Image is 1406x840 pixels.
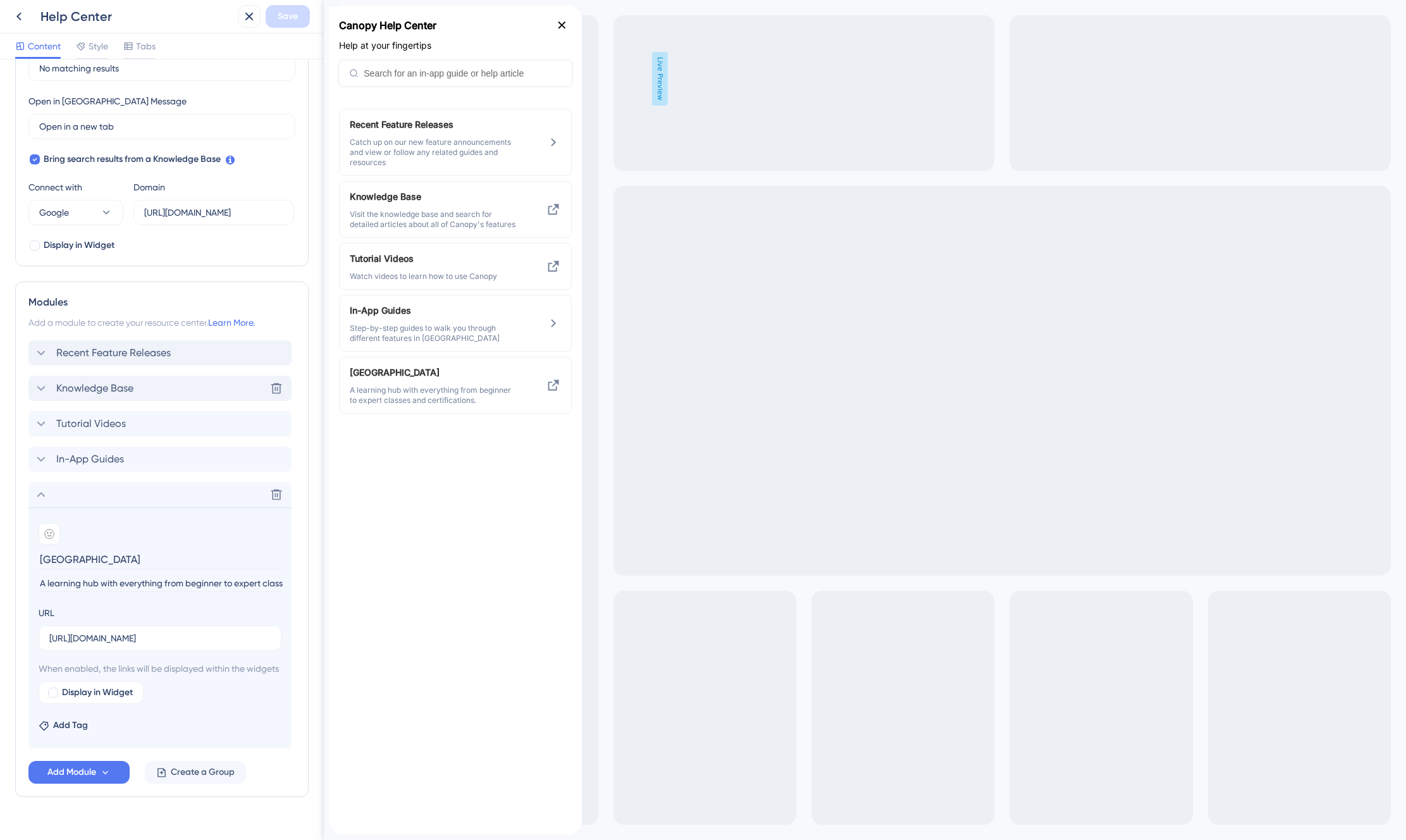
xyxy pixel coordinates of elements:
[56,416,126,431] span: Tutorial Videos
[40,8,233,25] div: Help Center
[89,39,108,54] span: Style
[21,298,190,313] span: In-App Guides
[21,380,190,400] span: A learning hub with everything from beginner to expert classes and certifications.
[39,205,69,220] span: Google
[35,63,233,73] input: Search for an in-app guide or help article
[21,204,190,225] span: Visit the knowledge base and search for detailed articles about all of Canopy's features
[49,631,271,645] input: your.website.com/path
[39,120,285,133] input: Open in a new tab
[28,411,295,436] div: Tutorial Videos
[39,661,281,676] span: When enabled, the links will be displayed within the widgets
[56,345,171,361] span: Recent Feature Releases
[28,295,295,310] div: Modules
[92,6,96,16] div: 3
[266,5,310,28] button: Save
[223,10,243,30] div: close resource center
[21,184,170,199] span: Knowledge Base
[39,605,54,621] div: URL
[144,206,283,219] input: help.userguiding.com
[29,3,83,18] span: Help Center
[21,132,190,163] span: Catch up on our new feature announcements and view or follow any related guides and resources
[56,452,124,467] span: In-App Guides
[21,246,190,276] div: Tutorial Videos
[278,9,298,24] span: Save
[10,35,102,46] span: Help at your fingertips
[47,765,96,780] span: Add Module
[28,39,61,54] span: Content
[10,11,108,30] span: Canopy Help Center
[21,246,170,261] span: Tutorial Videos
[39,575,284,592] input: Description
[44,238,114,253] span: Display in Widget
[28,376,295,401] div: Knowledge Base
[136,39,156,54] span: Tabs
[39,718,88,733] button: Add Tag
[21,360,190,400] div: Canopy University
[28,94,187,109] div: Open in [GEOGRAPHIC_DATA] Message
[328,52,344,106] span: Live Preview
[21,112,190,127] span: Recent Feature Releases
[39,550,284,569] input: Header
[133,180,165,195] div: Domain
[208,318,255,328] a: Learn More.
[28,447,295,472] div: In-App Guides
[145,761,246,784] button: Create a Group
[44,152,221,167] span: Bring search results from a Knowledge Base
[53,718,88,733] span: Add Tag
[62,685,133,700] span: Display in Widget
[39,61,285,75] input: No matching results
[21,184,190,225] div: Knowledge Base
[171,765,235,780] span: Create a Group
[21,360,170,375] span: [GEOGRAPHIC_DATA]
[28,200,123,225] button: Google
[28,318,208,328] span: Add a module to create your resource center.
[21,318,190,338] span: Step-by-step guides to walk you through different features in [GEOGRAPHIC_DATA]
[56,381,133,396] span: Knowledge Base
[28,761,130,784] button: Add Module
[21,298,190,338] div: In-App Guides
[28,340,295,366] div: Recent Feature Releases
[21,112,190,163] div: Recent Feature Releases
[21,266,190,276] span: Watch videos to learn how to use Canopy
[28,180,123,195] div: Connect with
